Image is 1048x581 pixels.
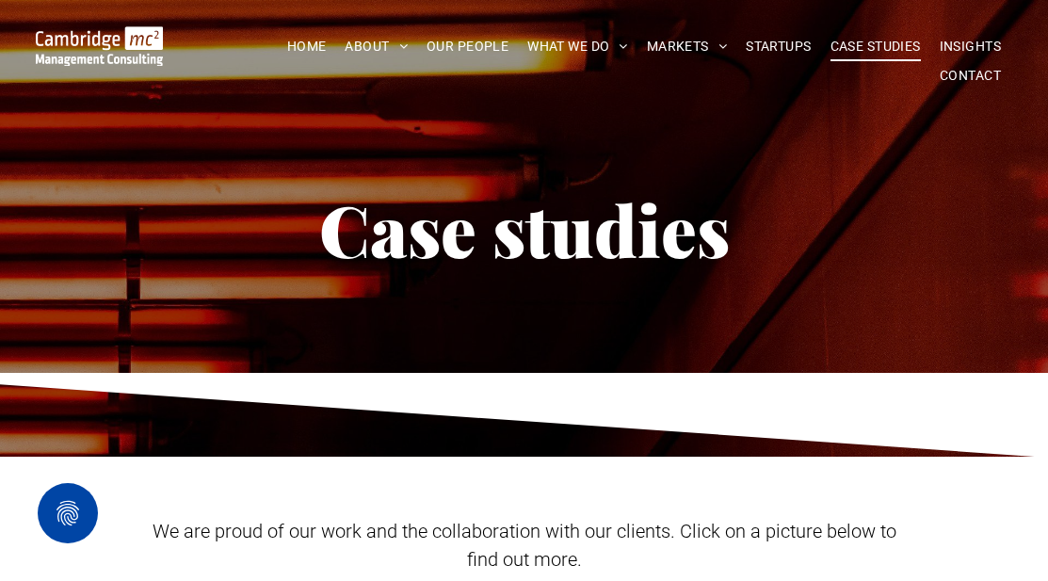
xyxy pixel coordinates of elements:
[335,32,417,61] a: ABOUT
[36,26,164,66] img: Go to Homepage
[736,32,820,61] a: STARTUPS
[518,32,637,61] a: WHAT WE DO
[319,182,730,276] span: Case studies
[36,29,164,49] a: Your Business Transformed | Cambridge Management Consulting
[278,32,336,61] a: HOME
[153,520,896,571] span: We are proud of our work and the collaboration with our clients. Click on a picture below to find...
[930,61,1010,90] a: CONTACT
[637,32,736,61] a: MARKETS
[417,32,518,61] a: OUR PEOPLE
[821,32,930,61] a: CASE STUDIES
[930,32,1010,61] a: INSIGHTS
